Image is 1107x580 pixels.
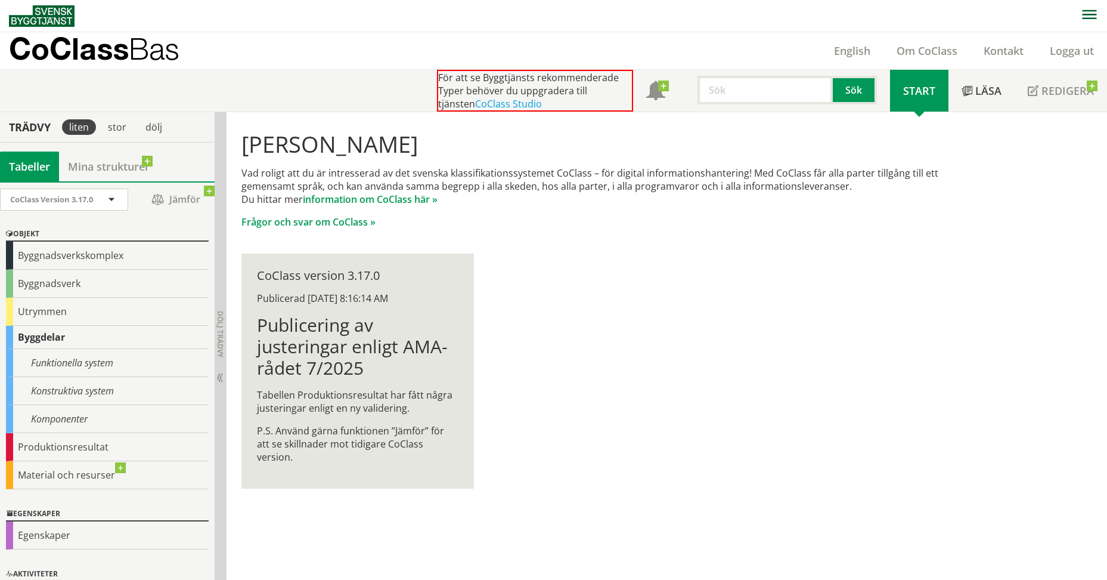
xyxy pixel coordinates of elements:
[1037,44,1107,58] a: Logga ut
[6,522,209,550] div: Egenskaper
[903,84,935,98] span: Start
[821,44,883,58] a: English
[9,5,75,27] img: Svensk Byggtjänst
[241,215,376,229] a: Frågor och svar om CoClass »
[257,292,458,305] div: Publicerad [DATE] 8:16:14 AM
[257,269,458,282] div: CoClass version 3.17.0
[646,82,665,101] span: Notifikationer
[475,97,542,110] a: CoClass Studio
[2,121,57,134] div: Trädvy
[697,76,833,104] input: Sök
[59,152,159,181] a: Mina strukturer
[138,119,169,135] div: dölj
[241,131,974,157] h1: [PERSON_NAME]
[6,349,209,377] div: Funktionella system
[1041,84,1094,98] span: Redigera
[101,119,134,135] div: stor
[9,42,179,55] p: CoClass
[890,70,948,112] a: Start
[975,84,1001,98] span: Läsa
[129,31,179,66] span: Bas
[6,405,209,433] div: Komponenter
[6,507,209,522] div: Egenskaper
[215,311,225,357] span: Dölj trädvy
[6,227,209,242] div: Objekt
[970,44,1037,58] a: Kontakt
[833,76,877,104] button: Sök
[1015,70,1107,112] a: Redigera
[6,377,209,405] div: Konstruktiva system
[6,433,209,461] div: Produktionsresultat
[437,70,633,112] div: För att se Byggtjänsts rekommenderade Typer behöver du uppgradera till tjänsten
[883,44,970,58] a: Om CoClass
[948,70,1015,112] a: Läsa
[9,32,205,69] a: CoClassBas
[6,242,209,270] div: Byggnadsverkskomplex
[6,270,209,298] div: Byggnadsverk
[140,189,212,210] span: Jämför
[6,298,209,326] div: Utrymmen
[241,166,974,206] p: Vad roligt att du är intresserad av det svenska klassifikationssystemet CoClass – för digital inf...
[6,461,209,489] div: Material och resurser
[257,424,458,464] p: P.S. Använd gärna funktionen ”Jämför” för att se skillnader mot tidigare CoClass version.
[257,314,458,379] h1: Publicering av justeringar enligt AMA-rådet 7/2025
[257,388,458,415] p: Tabellen Produktionsresultat har fått några justeringar enligt en ny validering.
[62,119,96,135] div: liten
[6,326,209,349] div: Byggdelar
[303,193,438,206] a: information om CoClass här »
[10,194,93,205] span: CoClass Version 3.17.0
